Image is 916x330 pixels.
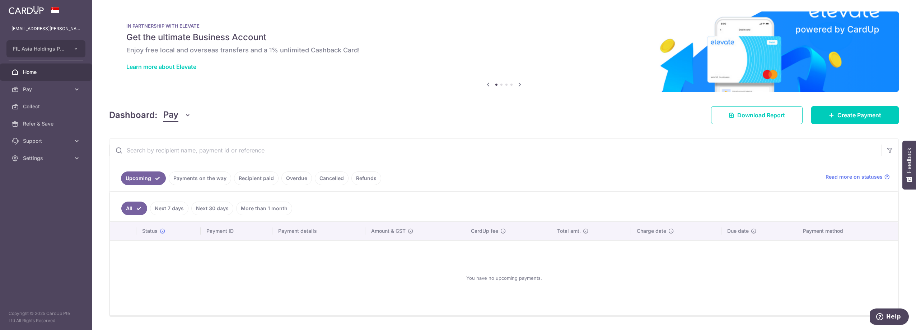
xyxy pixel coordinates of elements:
[121,202,147,215] a: All
[109,11,899,92] img: Renovation banner
[109,109,158,122] h4: Dashboard:
[797,222,898,240] th: Payment method
[6,40,85,57] button: FIL Asia Holdings Pte Limited
[126,23,882,29] p: IN PARTNERSHIP WITH ELEVATE
[737,111,785,119] span: Download Report
[126,63,196,70] a: Learn more about Elevate
[906,148,912,173] span: Feedback
[163,108,191,122] button: Pay
[837,111,881,119] span: Create Payment
[234,171,279,185] a: Recipient paid
[13,45,66,52] span: FIL Asia Holdings Pte Limited
[142,227,158,235] span: Status
[150,202,188,215] a: Next 7 days
[272,222,365,240] th: Payment details
[191,202,233,215] a: Next 30 days
[471,227,498,235] span: CardUp fee
[23,69,70,76] span: Home
[126,46,882,55] h6: Enjoy free local and overseas transfers and a 1% unlimited Cashback Card!
[315,171,349,185] a: Cancelled
[121,171,166,185] a: Upcoming
[118,246,889,310] div: You have no upcoming payments.
[351,171,381,185] a: Refunds
[870,308,909,326] iframe: Opens a widget where you can find more information
[23,155,70,162] span: Settings
[9,6,44,14] img: CardUp
[126,32,882,43] h5: Get the ultimate Business Account
[557,227,581,235] span: Total amt.
[23,137,70,145] span: Support
[163,108,178,122] span: Pay
[826,173,883,180] span: Read more on statuses
[23,120,70,127] span: Refer & Save
[281,171,312,185] a: Overdue
[169,171,231,185] a: Payments on the way
[811,106,899,124] a: Create Payment
[637,227,666,235] span: Charge date
[23,86,70,93] span: Pay
[23,103,70,110] span: Collect
[711,106,803,124] a: Download Report
[236,202,292,215] a: More than 1 month
[201,222,272,240] th: Payment ID
[371,227,406,235] span: Amount & GST
[727,227,749,235] span: Due date
[902,141,916,189] button: Feedback - Show survey
[11,25,80,32] p: [EMAIL_ADDRESS][PERSON_NAME][DOMAIN_NAME]
[826,173,890,180] a: Read more on statuses
[109,139,881,162] input: Search by recipient name, payment id or reference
